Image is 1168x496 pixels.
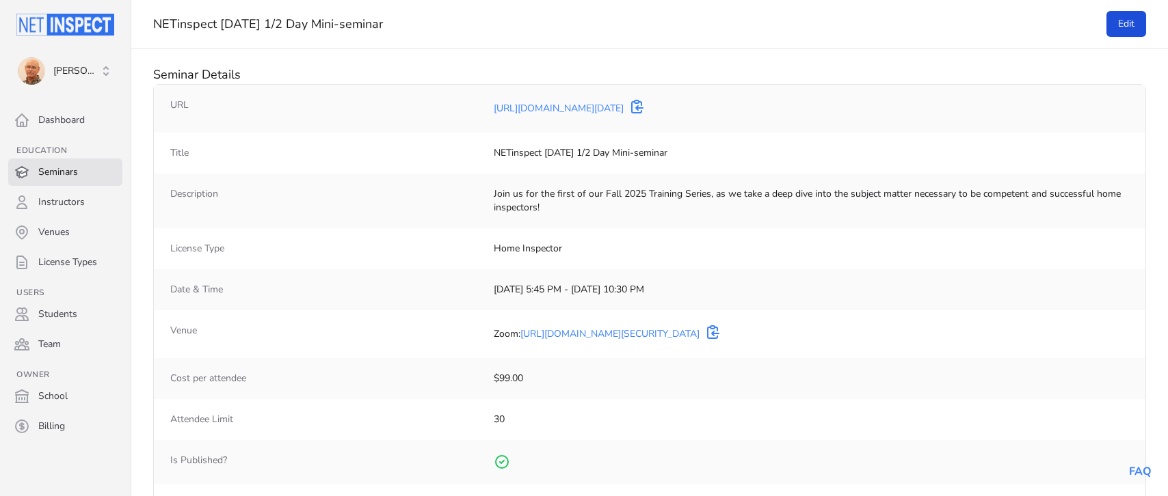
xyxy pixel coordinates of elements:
img: Tom Sherman [18,57,45,85]
div: Seminar Details [153,65,1146,84]
h1: NETinspect [DATE] 1/2 Day Mini-seminar [153,16,1087,32]
span: [PERSON_NAME] [53,64,99,78]
a: [URL][DOMAIN_NAME][DATE] [494,102,624,115]
button: Tom Sherman [PERSON_NAME] [8,52,122,90]
a: Instructors [8,189,122,216]
dt: Venue [170,324,483,344]
dt: Attendee Limit [170,413,483,426]
a: Edit [1106,11,1146,37]
dt: Is Published? [170,454,483,470]
dd: 30 [494,413,1129,426]
dt: Cost per attendee [170,372,483,385]
a: Billing [8,413,122,440]
a: Team [8,331,122,358]
a: Dashboard [8,107,122,134]
a: School [8,383,122,410]
dt: Description [170,187,483,215]
a: Seminars [8,159,122,186]
dt: URL [170,98,483,119]
dt: Date & Time [170,283,483,297]
a: License Types [8,249,122,276]
dt: License Type [170,242,483,256]
h3: Education [8,145,122,156]
dt: Title [170,146,483,160]
a: Students [8,301,122,328]
div: Zoom: [494,327,700,341]
dd: Home Inspector [494,242,1129,256]
h3: Owner [8,369,122,380]
a: FAQ [1129,464,1152,479]
dd: NETinspect [DATE] 1/2 Day Mini-seminar [494,146,1129,160]
a: [URL][DOMAIN_NAME][SECURITY_DATA] [520,327,700,340]
img: Netinspect [16,14,114,36]
dd: [DATE] 5:45 PM - [DATE] 10:30 PM [494,283,1129,297]
a: Venues [8,219,122,246]
dd: Join us for the first of our Fall 2025 Training Series, as we take a deep dive into the subject m... [494,187,1129,215]
h3: Users [8,287,122,298]
dd: $99.00 [494,372,1129,385]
